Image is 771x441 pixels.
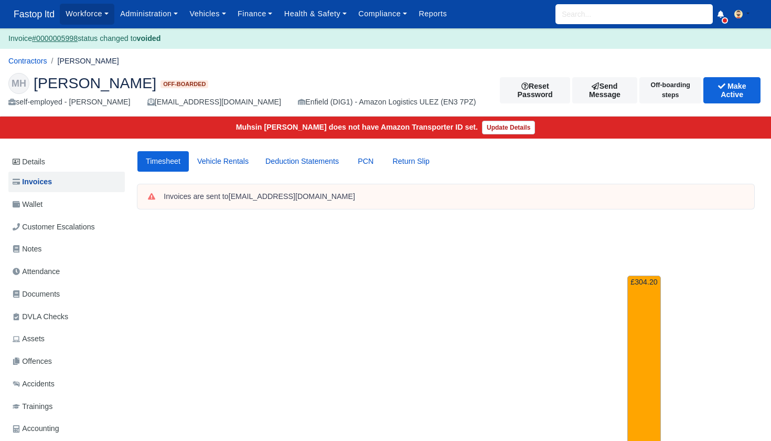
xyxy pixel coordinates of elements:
[13,176,52,188] span: Invoices
[352,4,413,24] a: Compliance
[13,288,60,300] span: Documents
[279,4,353,24] a: Health & Safety
[8,396,125,417] a: Trainings
[8,4,60,25] a: Fastop ltd
[500,77,570,103] button: Reset Password
[8,418,125,439] a: Accounting
[555,4,713,24] input: Search...
[13,266,60,278] span: Attendance
[34,76,156,90] span: [PERSON_NAME]
[8,73,29,94] div: MH
[13,333,45,345] span: Assets
[13,198,42,211] span: Wallet
[13,423,59,435] span: Accounting
[8,261,125,282] a: Attendance
[1,65,770,117] div: Muhsin Shuayb Haji
[160,80,208,88] span: Off-boarded
[8,217,125,237] a: Customer Escalations
[13,221,95,233] span: Customer Escalations
[413,4,453,24] a: Reports
[13,243,41,255] span: Notes
[114,4,184,24] a: Administration
[164,192,744,202] div: Invoices are sent to
[8,96,131,108] div: self-employed - [PERSON_NAME]
[13,311,68,323] span: DVLA Checks
[384,151,438,172] a: Return Slip
[8,374,125,394] a: Accidents
[13,401,52,413] span: Trainings
[189,151,257,172] a: Vehicle Rentals
[32,34,78,43] u: #0000005998
[482,121,535,134] a: Update Details
[347,151,384,172] a: PCN
[8,57,47,65] a: Contractors
[572,77,637,103] a: Send Message
[8,194,125,215] a: Wallet
[137,151,189,172] a: Timesheet
[8,329,125,349] a: Assets
[703,77,761,103] button: Make Active
[13,378,55,390] span: Accidents
[47,55,119,67] li: [PERSON_NAME]
[147,96,281,108] div: [EMAIL_ADDRESS][DOMAIN_NAME]
[229,192,355,201] strong: [EMAIL_ADDRESS][DOMAIN_NAME]
[719,391,771,441] iframe: Chat Widget
[298,96,476,108] div: Enfield (DIG1) - Amazon Logistics ULEZ (EN3 7PZ)
[137,34,161,43] strong: voided
[639,77,701,103] button: Off-boarding steps
[8,172,125,192] a: Invoices
[8,307,125,327] a: DVLA Checks
[8,284,125,304] a: Documents
[257,151,347,172] a: Deduction Statements
[184,4,232,24] a: Vehicles
[8,351,125,372] a: Offences
[8,152,125,172] a: Details
[232,4,279,24] a: Finance
[8,239,125,259] a: Notes
[60,4,114,24] a: Workforce
[13,355,52,367] span: Offences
